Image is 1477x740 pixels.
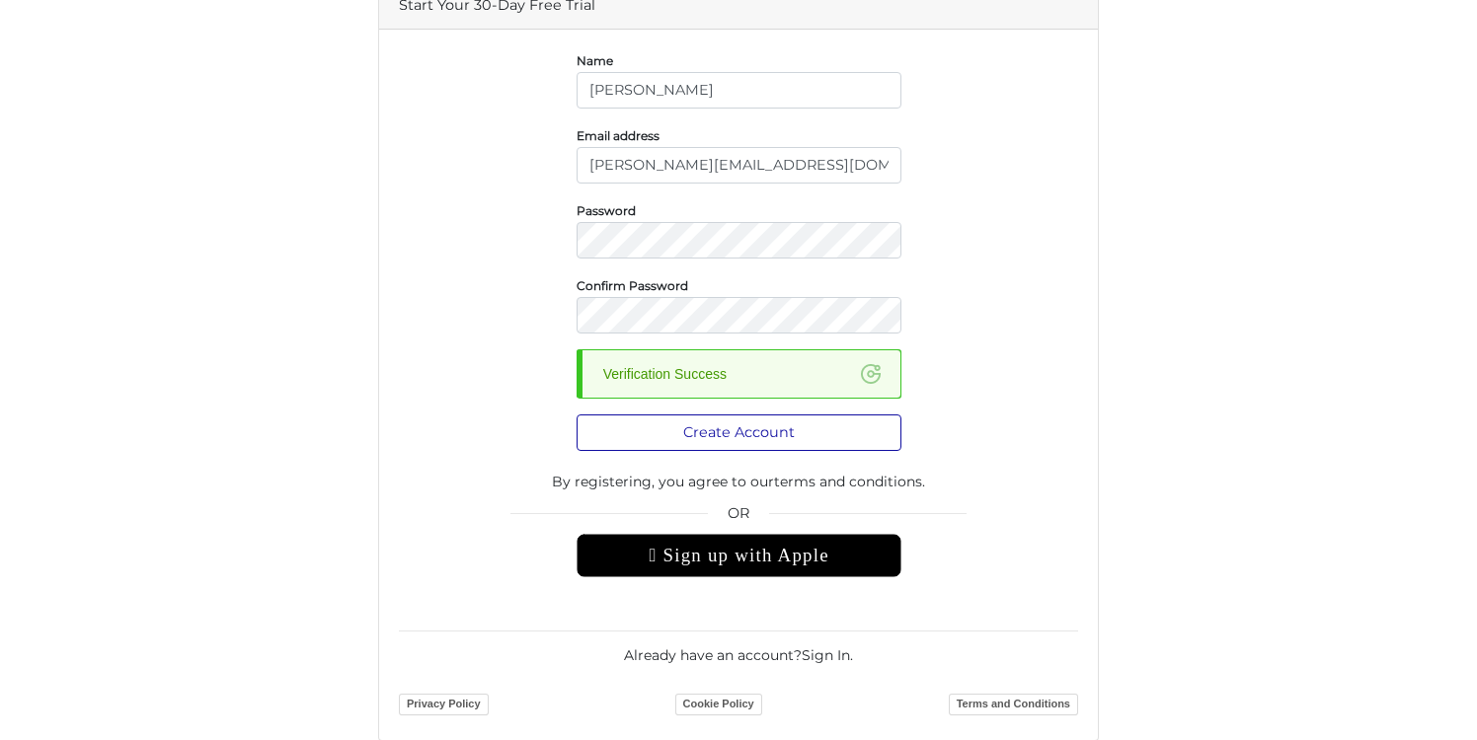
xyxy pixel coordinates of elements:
[774,473,922,490] a: terms and conditions
[577,208,636,213] label: Password
[577,283,688,288] label: Confirm Password
[577,133,660,138] label: Email address
[577,502,901,534] span: OR
[949,694,1078,715] a: Terms and Conditions
[399,694,489,715] a: Privacy Policy
[802,646,850,664] a: Sign In
[861,364,881,384] a: Geetest
[577,534,901,577] div: Sign up with Apple
[577,58,613,63] label: Name
[399,630,1078,666] div: Already have an account? .
[577,414,901,451] button: Create Account
[675,694,762,715] a: Cookie Policy
[399,451,1078,502] div: By registering, you agree to our .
